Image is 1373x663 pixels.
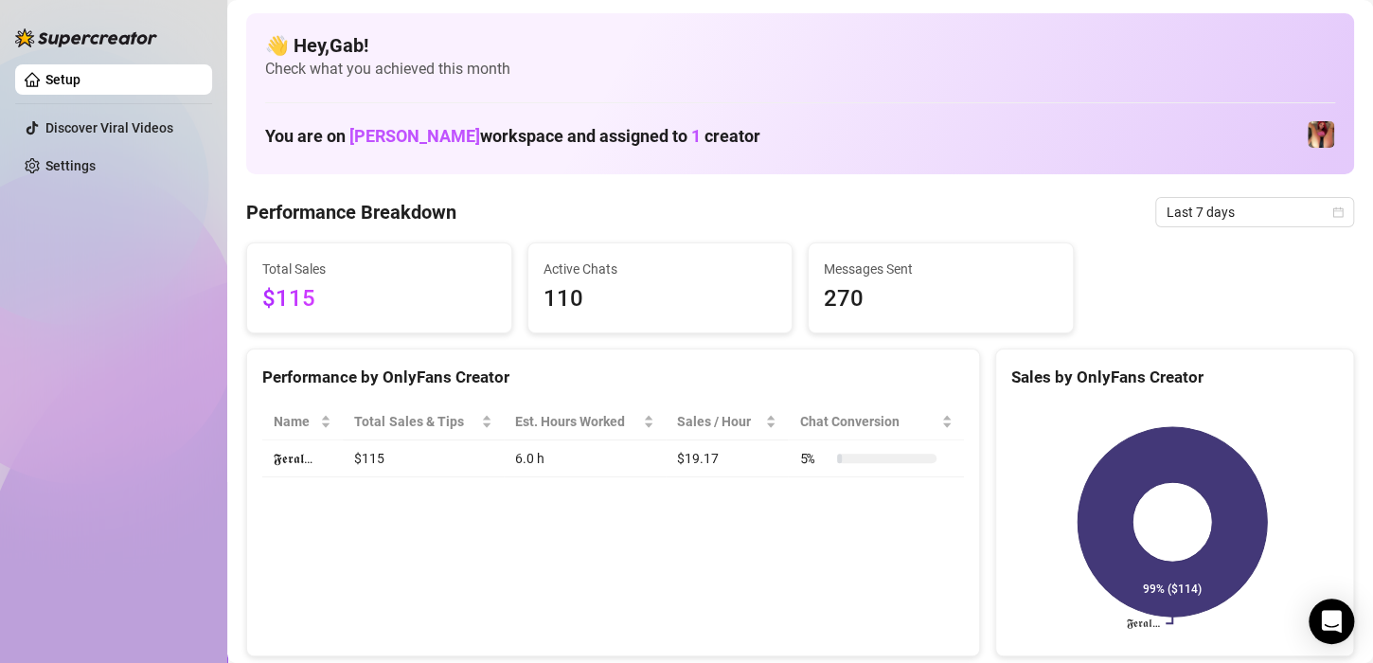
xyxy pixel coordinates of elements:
[45,72,80,87] a: Setup
[246,199,456,225] h4: Performance Breakdown
[262,440,343,477] td: 𝕱𝖊𝖗𝖆𝖑…
[15,28,157,47] img: logo-BBDzfeDw.svg
[1332,206,1344,218] span: calendar
[677,411,761,432] span: Sales / Hour
[262,281,496,317] span: $115
[45,158,96,173] a: Settings
[343,440,504,477] td: $115
[824,281,1058,317] span: 270
[265,59,1335,80] span: Check what you achieved this month
[544,281,777,317] span: 110
[343,403,504,440] th: Total Sales & Tips
[666,440,788,477] td: $19.17
[1011,365,1338,390] div: Sales by OnlyFans Creator
[262,259,496,279] span: Total Sales
[1309,599,1354,644] div: Open Intercom Messenger
[265,126,760,147] h1: You are on workspace and assigned to creator
[515,411,639,432] div: Est. Hours Worked
[354,411,477,432] span: Total Sales & Tips
[274,411,316,432] span: Name
[262,403,343,440] th: Name
[349,126,480,146] span: [PERSON_NAME]
[691,126,701,146] span: 1
[544,259,777,279] span: Active Chats
[1167,198,1343,226] span: Last 7 days
[788,403,963,440] th: Chat Conversion
[1308,121,1334,148] img: 𝕱𝖊𝖗𝖆𝖑
[45,120,173,135] a: Discover Viral Videos
[666,403,788,440] th: Sales / Hour
[824,259,1058,279] span: Messages Sent
[504,440,666,477] td: 6.0 h
[262,365,964,390] div: Performance by OnlyFans Creator
[799,448,829,469] span: 5 %
[799,411,936,432] span: Chat Conversion
[265,32,1335,59] h4: 👋 Hey, Gab !
[1127,617,1160,630] text: 𝕱𝖊𝖗𝖆𝖑…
